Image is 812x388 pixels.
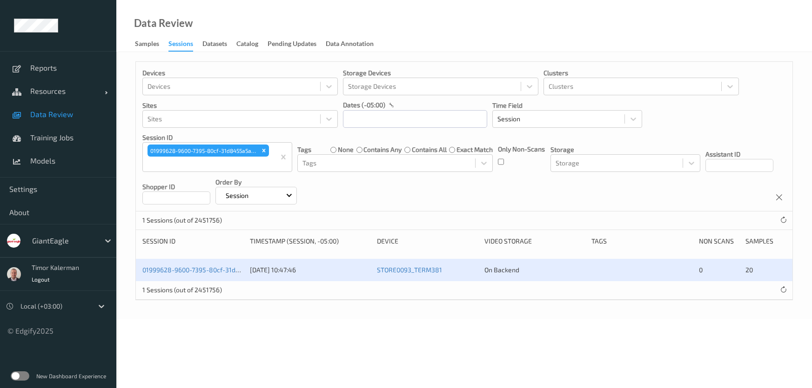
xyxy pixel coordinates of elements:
[550,145,700,154] p: Storage
[377,266,442,274] a: STORE0093_TERM381
[135,38,168,51] a: Samples
[142,133,292,142] p: Session ID
[202,39,227,51] div: Datasets
[202,38,236,51] a: Datasets
[168,38,202,52] a: Sessions
[222,191,252,200] p: Session
[492,101,642,110] p: Time Field
[326,39,374,51] div: Data Annotation
[699,237,739,246] div: Non Scans
[326,38,383,51] a: Data Annotation
[168,39,193,52] div: Sessions
[215,178,297,187] p: Order By
[484,265,585,275] div: On Backend
[338,145,354,154] label: none
[268,39,316,51] div: Pending Updates
[236,38,268,51] a: Catalog
[745,266,753,274] span: 20
[412,145,447,154] label: contains all
[135,39,159,51] div: Samples
[456,145,493,154] label: exact match
[745,237,786,246] div: Samples
[297,145,311,154] p: Tags
[142,237,243,246] div: Session ID
[142,182,210,191] p: Shopper ID
[142,68,338,78] p: Devices
[148,145,259,157] div: 01999628-9600-7395-80cf-31d8455a5aa9
[250,237,371,246] div: Timestamp (Session, -05:00)
[268,38,326,51] a: Pending Updates
[134,19,193,28] div: Data Review
[343,100,385,110] p: dates (-05:00)
[699,266,703,274] span: 0
[142,266,270,274] a: 01999628-9600-7395-80cf-31d8455a5aa9
[705,150,773,159] p: Assistant ID
[142,285,222,295] p: 1 Sessions (out of 2451756)
[484,237,585,246] div: Video Storage
[363,145,402,154] label: contains any
[591,237,692,246] div: Tags
[377,237,478,246] div: Device
[142,216,222,225] p: 1 Sessions (out of 2451756)
[142,101,338,110] p: Sites
[498,145,545,154] p: Only Non-Scans
[250,265,371,275] div: [DATE] 10:47:46
[236,39,258,51] div: Catalog
[259,145,269,157] div: Remove 01999628-9600-7395-80cf-31d8455a5aa9
[343,68,538,78] p: Storage Devices
[544,68,739,78] p: Clusters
